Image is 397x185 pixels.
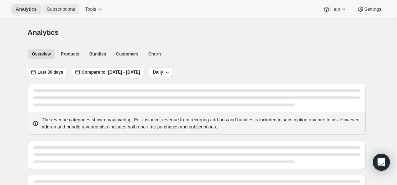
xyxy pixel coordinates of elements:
[42,4,79,14] button: Subscriptions
[319,4,351,14] button: Help
[72,67,144,77] button: Compare to: [DATE] - [DATE]
[61,51,79,57] span: Products
[82,69,140,75] span: Compare to: [DATE] - [DATE]
[89,51,106,57] span: Bundles
[32,51,51,57] span: Overview
[330,6,340,12] span: Help
[364,6,381,12] span: Settings
[28,28,59,36] span: Analytics
[38,69,63,75] span: Last 30 days
[42,116,361,131] p: The revenue categories shown may overlap. For instance, revenue from recurring add-ons and bundle...
[373,154,390,171] div: Open Intercom Messenger
[153,69,163,75] span: Daily
[47,6,75,12] span: Subscriptions
[85,6,96,12] span: Tools
[353,4,386,14] button: Settings
[16,6,37,12] span: Analytics
[116,51,138,57] span: Customers
[149,67,173,77] button: Daily
[28,67,68,77] button: Last 30 days
[148,51,161,57] span: Churn
[11,4,41,14] button: Analytics
[81,4,107,14] button: Tools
